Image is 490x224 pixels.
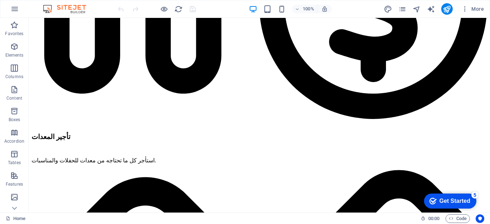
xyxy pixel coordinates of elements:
button: pages [398,5,407,13]
p: Boxes [9,117,20,123]
button: text_generator [427,5,435,13]
button: Click here to leave preview mode and continue editing [160,5,168,13]
h6: Session time [421,214,440,223]
button: Usercentrics [476,214,484,223]
img: Editor Logo [41,5,95,13]
div: Get Started 5 items remaining, 0% complete [4,4,56,19]
i: Reload page [174,5,183,13]
p: Features [6,181,23,187]
a: Click to cancel selection. Double-click to open Pages [6,214,25,223]
h6: 100% [303,5,314,13]
p: Content [6,95,22,101]
p: Tables [8,160,21,166]
div: 5 [51,1,58,9]
i: Pages (Ctrl+Alt+S) [398,5,406,13]
i: Design (Ctrl+Alt+Y) [384,5,392,13]
p: Favorites [5,31,23,37]
span: Code [449,214,467,223]
p: Elements [5,52,24,58]
button: Code [446,214,470,223]
button: More [458,3,487,15]
button: navigator [413,5,421,13]
button: publish [441,3,453,15]
span: 00 00 [428,214,439,223]
i: AI Writer [427,5,435,13]
div: Get Started [19,8,50,14]
i: On resize automatically adjust zoom level to fit chosen device. [321,6,328,12]
p: Accordion [4,138,24,144]
span: More [461,5,484,13]
button: 100% [292,5,317,13]
i: Navigator [413,5,421,13]
button: reload [174,5,183,13]
button: design [384,5,392,13]
p: Images [7,203,22,209]
i: Publish [443,5,451,13]
span: : [433,216,434,221]
p: Columns [5,74,23,80]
